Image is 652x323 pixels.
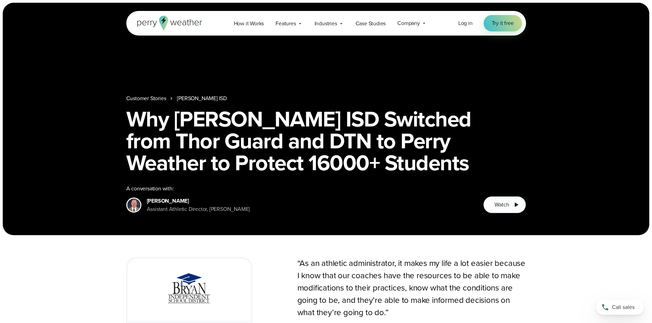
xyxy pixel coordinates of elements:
div: [PERSON_NAME] [147,197,250,205]
span: How it Works [234,19,264,28]
img: Josh Woodall Bryan ISD [127,199,140,212]
h1: Why [PERSON_NAME] ISD Switched from Thor Guard and DTN to Perry Weather to Protect 16000+ Students [126,108,526,174]
a: Try it free [484,15,522,31]
span: Case Studies [356,19,386,28]
span: Features [276,19,296,28]
button: Watch [483,196,526,213]
div: Assistant Athletic Director, [PERSON_NAME] [147,205,250,213]
nav: Breadcrumb [126,94,526,103]
a: Log in [458,19,473,27]
a: Customer Stories [126,94,166,103]
div: A conversation with: [126,185,473,193]
a: Case Studies [350,16,392,30]
span: Industries [315,19,337,28]
p: “As an athletic administrator, it makes my life a lot easier because I know that our coaches have... [297,257,526,319]
span: Watch [495,201,509,209]
img: Bryan ISD Logo [166,267,212,313]
a: [PERSON_NAME] ISD [177,94,227,103]
a: How it Works [228,16,270,30]
span: Call sales [612,303,635,311]
a: Call sales [596,300,644,315]
span: Company [397,19,420,27]
span: Try it free [492,19,514,27]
